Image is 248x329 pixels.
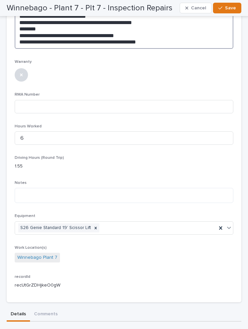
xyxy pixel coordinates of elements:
div: S26 Genie Standard 19' Scissor Lift [18,223,92,232]
span: Warranty [15,60,32,64]
span: Equipment [15,214,35,218]
span: Driving Hours (Round Trip) [15,156,64,160]
span: Work Location(s) [15,246,47,250]
span: Cancel [191,5,206,11]
button: Comments [30,308,62,322]
p: 1.55 [15,163,233,170]
span: Notes [15,181,27,185]
span: recordId [15,275,30,279]
a: Winnebago Plant 7 [17,254,57,261]
button: Details [7,308,30,322]
span: Save [225,5,236,11]
span: RMA Number [15,93,40,97]
button: Cancel [180,3,212,13]
p: recUtGrZDHjkeO0gW [15,282,233,289]
span: Hours Worked [15,124,42,128]
h2: Winnebago - Plant 7 - Plt 7 - Inspection Repairs [7,3,172,13]
button: Save [213,3,241,13]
